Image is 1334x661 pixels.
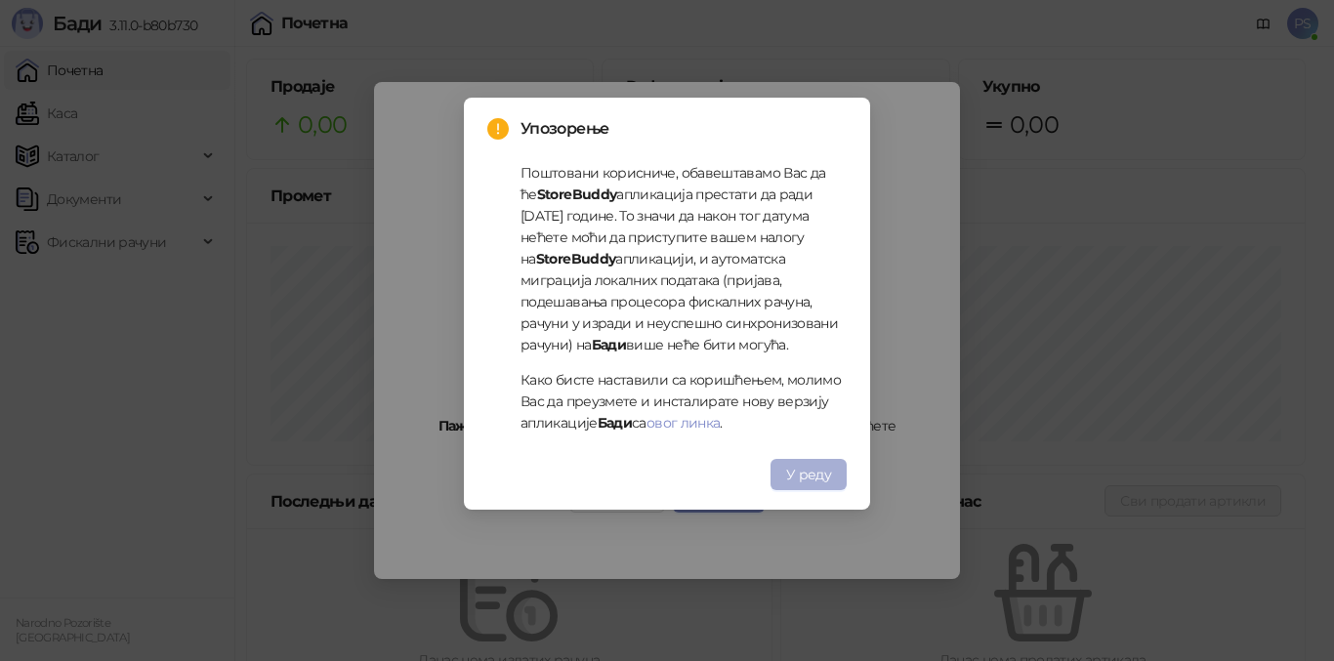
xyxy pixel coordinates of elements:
[786,466,831,483] span: У реду
[771,459,847,490] button: У реду
[646,414,721,432] a: овог линка
[536,250,616,268] strong: StoreBuddy
[487,118,509,140] span: exclamation-circle
[521,117,847,141] span: Упозорење
[521,369,847,434] p: Како бисте наставили са коришћењем, молимо Вас да преузмете и инсталирате нову верзију апликације...
[598,414,632,432] strong: Бади
[592,336,626,353] strong: Бади
[521,162,847,355] p: Поштовани корисниче, обавештавамо Вас да ће апликација престати да ради [DATE] године. То значи д...
[537,186,617,203] strong: StoreBuddy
